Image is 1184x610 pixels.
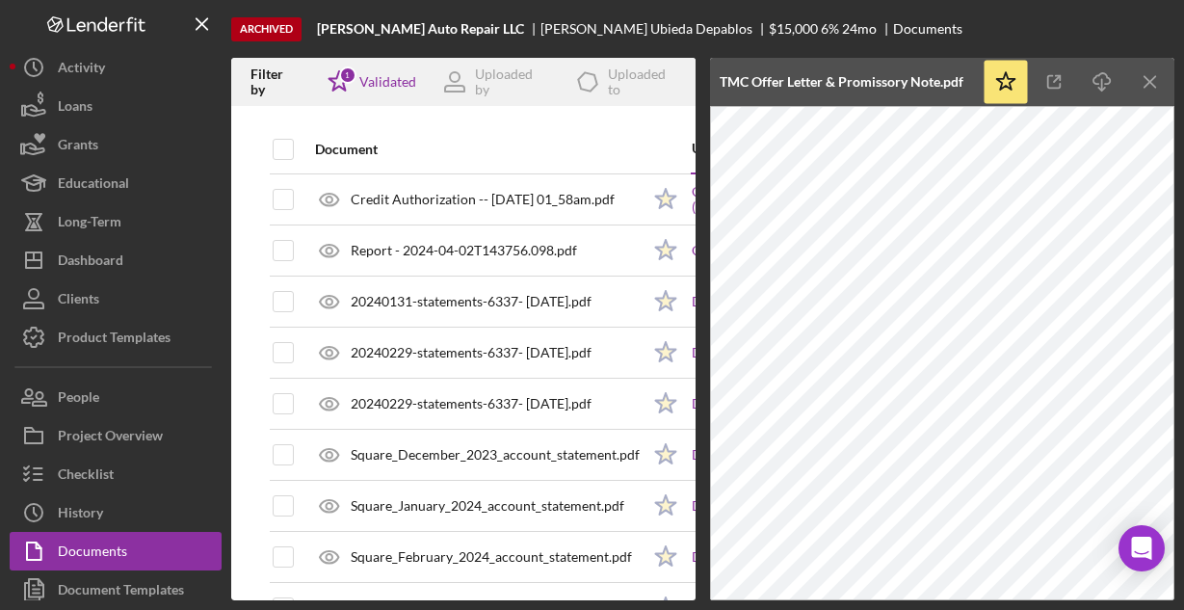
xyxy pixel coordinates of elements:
[351,294,592,309] div: 20240131-statements-6337- [DATE].pdf
[10,532,222,570] button: Documents
[821,21,839,37] div: 6 %
[231,17,302,41] div: Archived
[692,345,919,360] a: Document Upload ([PERSON_NAME])
[58,279,99,323] div: Clients
[10,241,222,279] button: Dashboard
[58,318,171,361] div: Product Templates
[351,396,592,411] div: 20240229-statements-6337- [DATE].pdf
[692,243,775,258] a: Credit Report
[58,455,114,498] div: Checklist
[10,279,222,318] button: Clients
[692,184,933,215] a: Credit Authorization ([PERSON_NAME])
[692,498,919,514] a: Document Upload ([PERSON_NAME])
[351,549,632,565] div: Square_February_2024_account_statement.pdf
[58,532,127,575] div: Documents
[10,202,222,241] button: Long-Term
[10,455,222,493] button: Checklist
[692,294,919,309] a: Document Upload ([PERSON_NAME])
[339,66,356,84] div: 1
[58,493,103,537] div: History
[250,66,315,97] div: Filter by
[475,66,550,97] div: Uploaded by
[692,396,919,411] a: Document Upload ([PERSON_NAME])
[351,243,577,258] div: Report - 2024-04-02T143756.098.pdf
[58,87,92,130] div: Loans
[58,416,163,460] div: Project Overview
[10,378,222,416] button: People
[692,141,812,156] div: Uploaded to
[10,164,222,202] button: Educational
[10,48,222,87] button: Activity
[720,74,963,90] div: TMC Offer Letter & Promissory Note.pdf
[58,125,98,169] div: Grants
[540,21,769,37] div: [PERSON_NAME] Ubieda Depablos
[315,142,640,157] div: Document
[351,498,624,514] div: Square_January_2024_account_statement.pdf
[351,345,592,360] div: 20240229-statements-6337- [DATE].pdf
[58,378,99,421] div: People
[769,21,818,37] div: $15,000
[10,318,222,357] button: Product Templates
[58,241,123,284] div: Dashboard
[10,87,222,125] button: Loans
[359,74,416,90] div: Validated
[351,447,640,463] div: Square_December_2023_account_statement.pdf
[692,447,919,463] a: Document Upload ([PERSON_NAME])
[58,48,105,92] div: Activity
[10,416,222,455] button: Project Overview
[10,493,222,532] button: History
[10,570,222,609] button: Document Templates
[351,192,615,207] div: Credit Authorization -- [DATE] 01_58am.pdf
[842,21,877,37] div: 24 mo
[58,164,129,207] div: Educational
[1118,525,1165,571] div: Open Intercom Messenger
[608,66,681,97] div: Uploaded to
[10,125,222,164] button: Grants
[317,21,524,37] b: [PERSON_NAME] Auto Repair LLC
[692,549,919,565] a: Document Upload ([PERSON_NAME])
[893,21,962,37] div: Documents
[58,202,121,246] div: Long-Term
